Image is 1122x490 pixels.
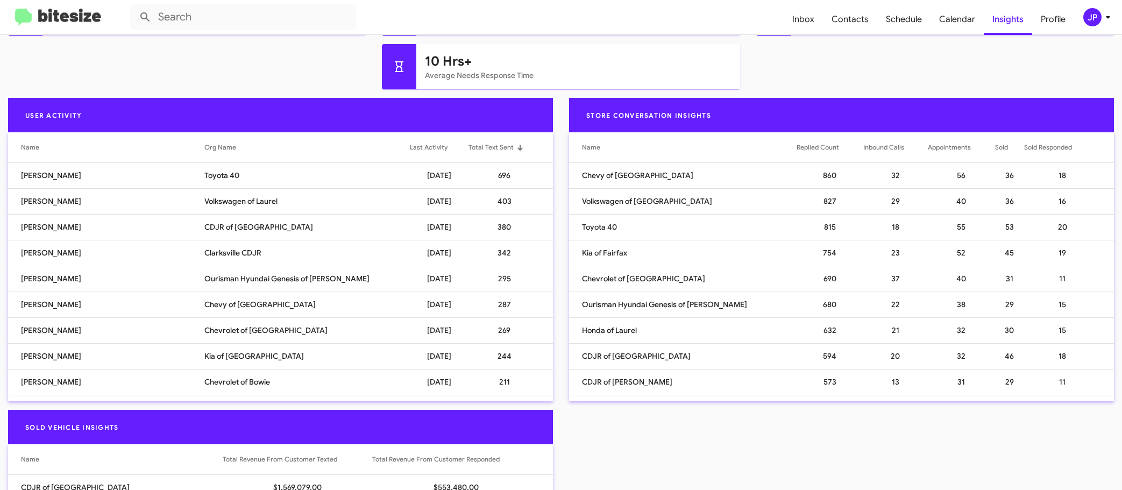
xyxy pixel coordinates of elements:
[8,266,204,292] td: [PERSON_NAME]
[204,214,410,240] td: CDJR of [GEOGRAPHIC_DATA]
[1024,266,1114,292] td: 11
[995,240,1024,266] td: 45
[425,53,731,70] h1: 10 Hrs+
[863,240,928,266] td: 23
[863,317,928,343] td: 21
[877,4,931,35] a: Schedule
[204,162,410,188] td: Toyota 40
[1024,317,1114,343] td: 15
[1032,4,1074,35] a: Profile
[797,142,839,153] div: Replied Count
[928,214,995,240] td: 55
[797,266,863,292] td: 690
[1024,162,1114,188] td: 18
[995,214,1024,240] td: 53
[931,4,984,35] a: Calendar
[468,142,514,153] div: Total Text Sent
[928,142,995,153] div: Appointments
[425,70,731,81] mat-card-subtitle: Average Needs Response Time
[1024,395,1114,421] td: 9
[928,240,995,266] td: 52
[204,369,410,395] td: Chevrolet of Bowie
[410,317,469,343] td: [DATE]
[984,4,1032,35] a: Insights
[17,111,90,119] span: User Activity
[410,214,469,240] td: [DATE]
[410,369,469,395] td: [DATE]
[8,188,204,214] td: [PERSON_NAME]
[204,142,236,153] div: Org Name
[204,395,410,421] td: Volkswagen of [GEOGRAPHIC_DATA]
[8,317,204,343] td: [PERSON_NAME]
[8,395,204,421] td: [PERSON_NAME]
[995,142,1008,153] div: Sold
[204,317,410,343] td: Chevrolet of [GEOGRAPHIC_DATA]
[995,162,1024,188] td: 36
[1024,214,1114,240] td: 20
[863,188,928,214] td: 29
[468,266,553,292] td: 295
[569,266,797,292] td: Chevrolet of [GEOGRAPHIC_DATA]
[995,188,1024,214] td: 36
[995,369,1024,395] td: 29
[410,162,469,188] td: [DATE]
[410,343,469,369] td: [DATE]
[863,162,928,188] td: 32
[410,266,469,292] td: [DATE]
[1024,142,1072,153] div: Sold Responded
[468,292,553,317] td: 287
[797,240,863,266] td: 754
[1024,142,1101,153] div: Sold Responded
[797,162,863,188] td: 860
[8,214,204,240] td: [PERSON_NAME]
[21,142,204,153] div: Name
[995,395,1024,421] td: 22
[8,369,204,395] td: [PERSON_NAME]
[784,4,823,35] a: Inbox
[410,240,469,266] td: [DATE]
[569,369,797,395] td: CDJR of [PERSON_NAME]
[928,317,995,343] td: 32
[569,292,797,317] td: Ourisman Hyundai Genesis of [PERSON_NAME]
[1024,292,1114,317] td: 15
[928,395,995,421] td: 36
[372,454,540,465] div: Total Revenue From Customer Responded
[569,162,797,188] td: Chevy of [GEOGRAPHIC_DATA]
[1074,8,1110,26] button: JP
[569,343,797,369] td: CDJR of [GEOGRAPHIC_DATA]
[223,454,337,465] div: Total Revenue From Customer Texted
[1083,8,1102,26] div: JP
[995,292,1024,317] td: 29
[468,240,553,266] td: 342
[1024,188,1114,214] td: 16
[823,4,877,35] a: Contacts
[1024,343,1114,369] td: 18
[468,162,553,188] td: 696
[797,369,863,395] td: 573
[928,162,995,188] td: 56
[863,142,928,153] div: Inbound Calls
[797,214,863,240] td: 815
[21,454,223,465] div: Name
[1024,240,1114,266] td: 19
[797,343,863,369] td: 594
[569,214,797,240] td: Toyota 40
[928,142,971,153] div: Appointments
[8,343,204,369] td: [PERSON_NAME]
[797,317,863,343] td: 632
[928,369,995,395] td: 31
[569,395,797,421] td: Chevrolet of Bowie
[8,240,204,266] td: [PERSON_NAME]
[863,369,928,395] td: 13
[863,266,928,292] td: 37
[863,292,928,317] td: 22
[204,240,410,266] td: Clarksville CDJR
[204,188,410,214] td: Volkswagen of Laurel
[468,369,553,395] td: 211
[797,395,863,421] td: 560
